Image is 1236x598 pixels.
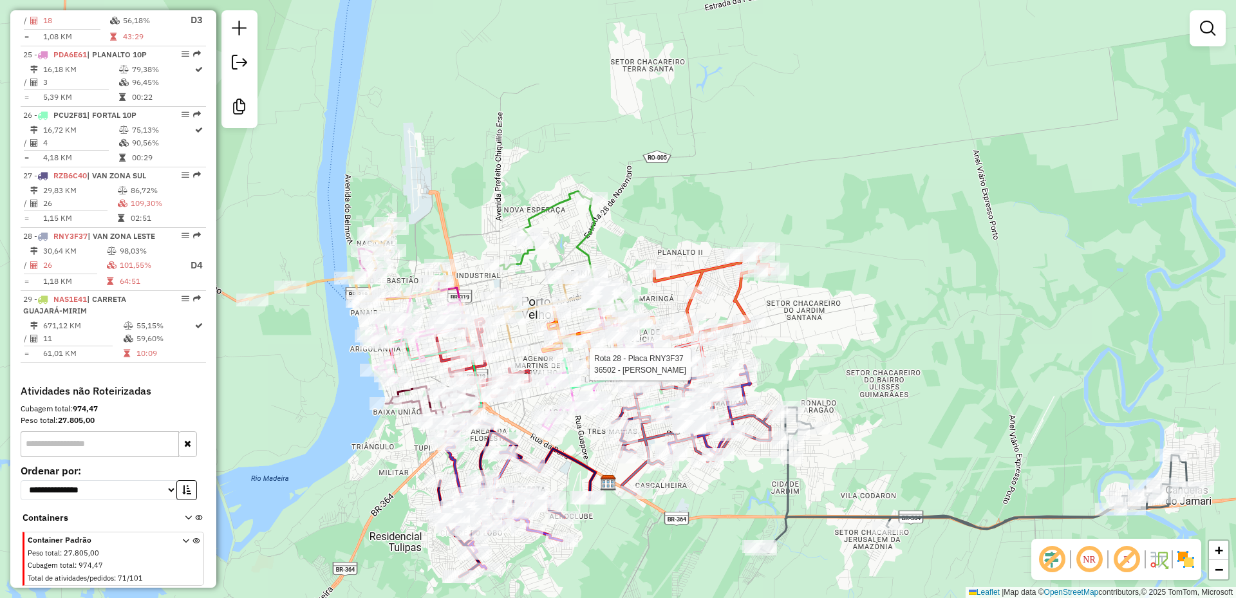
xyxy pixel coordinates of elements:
[30,139,38,147] i: Total de Atividades
[966,587,1236,598] div: Map data © contributors,© 2025 TomTom, Microsoft
[227,94,252,123] a: Criar modelo
[30,335,38,342] i: Total de Atividades
[110,33,117,41] i: Tempo total em rota
[23,171,146,180] span: 27 -
[28,534,167,546] span: Container Padrão
[119,275,179,288] td: 64:51
[118,574,143,583] span: 71/101
[124,322,133,330] i: % de utilização do peso
[30,200,38,207] i: Total de Atividades
[131,63,194,76] td: 79,38%
[674,421,706,434] div: Atividade não roteirizada - RESTAURANTE E CONVEN
[1209,560,1228,579] a: Zoom out
[119,93,126,101] i: Tempo total em rota
[30,66,38,73] i: Distância Total
[42,347,123,360] td: 61,01 KM
[23,347,30,360] td: =
[21,385,206,397] h4: Atividades não Roteirizadas
[182,111,189,118] em: Opções
[23,30,30,43] td: =
[193,111,201,118] em: Rota exportada
[42,30,109,43] td: 1,08 KM
[30,261,38,269] i: Total de Atividades
[1074,544,1105,575] span: Ocultar NR
[1195,15,1221,41] a: Exibir filtros
[195,126,203,134] i: Rota otimizada
[23,332,30,345] td: /
[75,561,77,570] span: :
[23,76,30,89] td: /
[30,322,38,330] i: Distância Total
[42,124,118,136] td: 16,72 KM
[130,197,201,210] td: 109,30%
[118,200,127,207] i: % de utilização da cubagem
[119,126,129,134] i: % de utilização do peso
[53,50,87,59] span: PDA6E61
[23,212,30,225] td: =
[1148,549,1169,570] img: Fluxo de ruas
[119,66,129,73] i: % de utilização do peso
[64,548,99,557] span: 27.805,00
[131,76,194,89] td: 96,45%
[42,63,118,76] td: 16,18 KM
[182,232,189,239] em: Opções
[23,136,30,149] td: /
[107,277,113,285] i: Tempo total em rota
[23,50,147,59] span: 25 -
[87,171,146,180] span: | VAN ZONA SUL
[124,335,133,342] i: % de utilização da cubagem
[53,110,87,120] span: PCU2F81
[118,214,124,222] i: Tempo total em rota
[122,30,177,43] td: 43:29
[21,463,206,478] label: Ordenar por:
[182,295,189,303] em: Opções
[110,17,120,24] i: % de utilização da cubagem
[193,171,201,179] em: Rota exportada
[1215,542,1223,558] span: +
[131,91,194,104] td: 00:22
[673,420,705,433] div: Atividade não roteirizada - RESTAURANTE E CONVEN
[30,247,38,255] i: Distância Total
[42,197,117,210] td: 26
[23,511,168,525] span: Containers
[131,136,194,149] td: 90,56%
[23,110,136,120] span: 26 -
[23,151,30,164] td: =
[53,294,87,304] span: NAS1E41
[672,420,704,433] div: Atividade não roteirizada - RESTAURANTE E CONVEN
[21,403,206,415] div: Cubagem total:
[180,258,203,273] p: D4
[227,15,252,44] a: Nova sessão e pesquisa
[969,588,1000,597] a: Leaflet
[23,257,30,274] td: /
[182,171,189,179] em: Opções
[30,79,38,86] i: Total de Atividades
[176,480,197,500] button: Ordem crescente
[136,319,194,332] td: 55,15%
[42,245,106,257] td: 30,64 KM
[42,184,117,197] td: 29,83 KM
[130,184,201,197] td: 86,72%
[42,151,118,164] td: 4,18 KM
[227,50,252,79] a: Exportar sessão
[30,17,38,24] i: Total de Atividades
[42,257,106,274] td: 26
[124,350,130,357] i: Tempo total em rota
[28,548,60,557] span: Peso total
[42,332,123,345] td: 11
[28,574,114,583] span: Total de atividades/pedidos
[119,257,179,274] td: 101,55%
[30,187,38,194] i: Distância Total
[130,212,201,225] td: 02:51
[119,79,129,86] i: % de utilização da cubagem
[1036,544,1067,575] span: Exibir deslocamento
[182,50,189,58] em: Opções
[131,151,194,164] td: 00:29
[23,294,126,315] span: 29 -
[122,12,177,28] td: 56,18%
[195,322,203,330] i: Rota otimizada
[107,261,117,269] i: % de utilização da cubagem
[119,154,126,162] i: Tempo total em rota
[1209,541,1228,560] a: Zoom in
[42,12,109,28] td: 18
